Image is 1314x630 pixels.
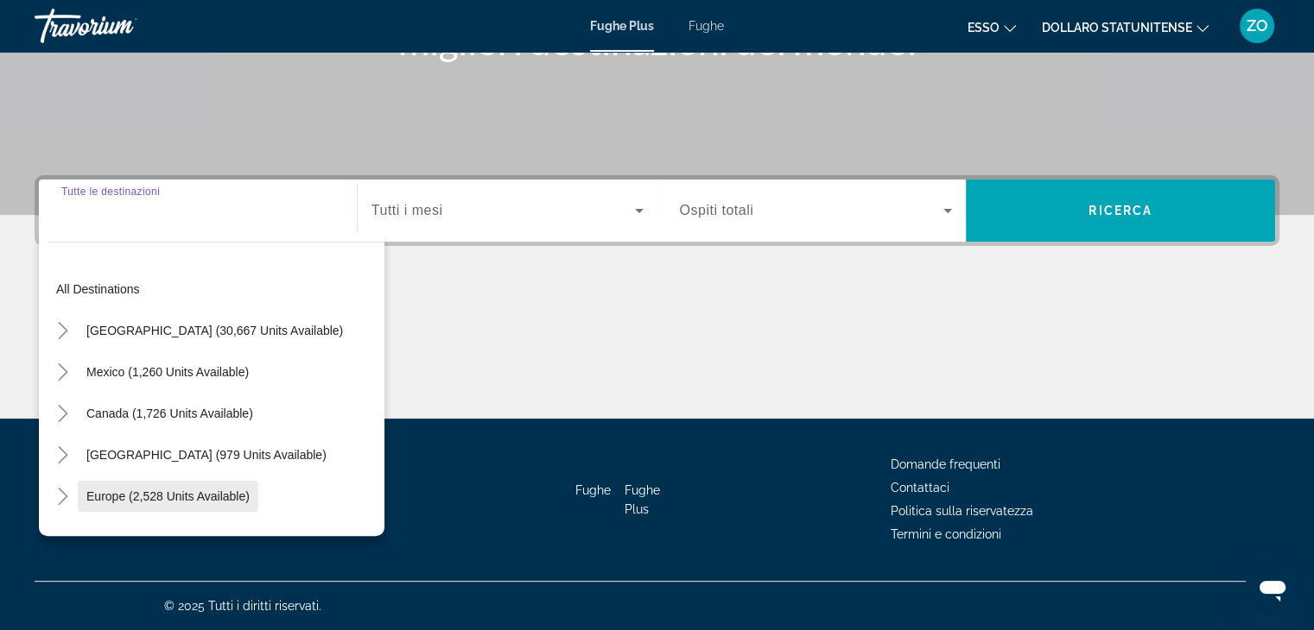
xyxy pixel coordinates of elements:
iframe: Pulsante per aprire la finestra di messaggistica [1245,561,1300,616]
a: Termini e condizioni [891,527,1001,541]
a: Fughe Plus [590,19,654,33]
button: Canada (1,726 units available) [78,398,262,429]
button: Mexico (1,260 units available) [78,356,257,387]
button: [GEOGRAPHIC_DATA] (30,667 units available) [78,315,352,346]
button: Cambia valuta [1042,15,1209,40]
a: Fughe Plus [625,483,660,516]
font: © 2025 Tutti i diritti riservati. [164,599,321,613]
div: Widget di ricerca [39,180,1275,242]
span: [GEOGRAPHIC_DATA] (979 units available) [86,448,327,462]
button: Toggle Europe (2,528 units available) [48,482,78,512]
a: Domande frequenti [891,457,1000,471]
span: Canada (1,726 units available) [86,406,253,420]
button: Europe (2,528 units available) [78,481,258,512]
button: Australia (210 units available) [78,522,257,553]
a: Politica sulla riservatezza [891,504,1033,518]
span: Tutti i mesi [371,203,443,217]
button: Ricerca [966,180,1275,242]
font: ZO [1247,16,1268,35]
span: Ospiti totali [680,203,754,217]
font: Esso [968,21,1000,35]
button: Toggle Australia (210 units available) [48,523,78,553]
a: Travorio [35,3,207,48]
button: Toggle Caribbean & Atlantic Islands (979 units available) [48,440,78,470]
button: Toggle Mexico (1,260 units available) [48,357,78,387]
button: Cambia lingua [968,15,1016,40]
span: Ricerca [1089,204,1152,217]
a: Fughe [575,483,611,497]
a: Fughe [689,19,724,33]
a: Contattaci [891,481,949,495]
button: [GEOGRAPHIC_DATA] (979 units available) [78,439,335,470]
button: All destinations [48,274,384,305]
font: Dollaro statunitense [1042,21,1192,35]
button: Toggle Canada (1,726 units available) [48,399,78,429]
span: Mexico (1,260 units available) [86,365,249,379]
span: Tutte le destinazioni [61,186,160,197]
span: [GEOGRAPHIC_DATA] (30,667 units available) [86,324,343,337]
span: Europe (2,528 units available) [86,489,250,503]
button: Menu utente [1235,8,1279,44]
button: Toggle United States (30,667 units available) [48,316,78,346]
span: All destinations [56,282,140,296]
